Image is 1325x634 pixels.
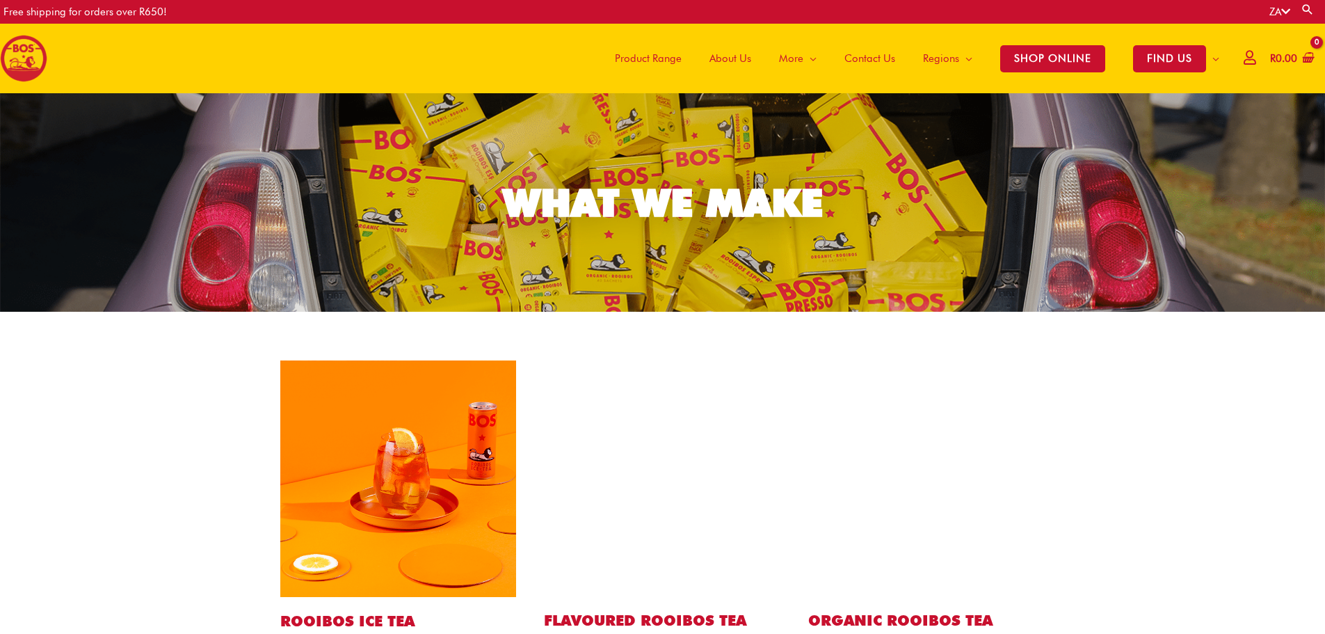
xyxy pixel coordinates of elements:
h1: ROOIBOS ICE TEA [280,611,517,631]
a: SHOP ONLINE [986,24,1119,93]
img: bos tea bags website1 [808,360,1045,597]
span: SHOP ONLINE [1000,45,1105,72]
span: FIND US [1133,45,1206,72]
bdi: 0.00 [1270,52,1297,65]
h2: Organic ROOIBOS TEA [808,611,1045,630]
a: View Shopping Cart, empty [1267,43,1315,74]
span: About Us [709,38,751,79]
h2: Flavoured ROOIBOS TEA [544,611,780,630]
span: R [1270,52,1276,65]
a: ZA [1269,6,1290,18]
a: More [765,24,830,93]
span: Contact Us [844,38,895,79]
span: More [779,38,803,79]
a: About Us [696,24,765,93]
a: Regions [909,24,986,93]
span: Regions [923,38,959,79]
span: Product Range [615,38,682,79]
a: Search button [1301,3,1315,16]
a: Contact Us [830,24,909,93]
div: WHAT WE MAKE [503,184,823,222]
a: Product Range [601,24,696,93]
nav: Site Navigation [591,24,1233,93]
